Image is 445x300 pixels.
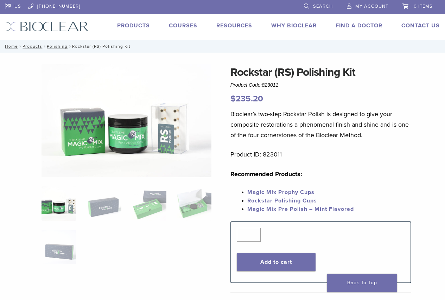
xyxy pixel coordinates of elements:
[117,22,150,29] a: Products
[230,94,236,104] span: $
[247,206,354,213] a: Magic Mix Pre Polish – Mint Flavored
[327,274,397,292] a: Back To Top
[262,82,278,88] span: 823011
[313,4,333,9] span: Search
[5,21,89,32] img: Bioclear
[177,186,211,221] img: Rockstar (RS) Polishing Kit - Image 4
[47,44,68,49] a: Polishing
[230,82,278,88] span: Product Code:
[230,64,412,81] h1: Rockstar (RS) Polishing Kit
[42,64,211,177] img: DSC_6582 copy
[247,197,317,204] a: Rockstar Polishing Cups
[132,186,166,221] img: Rockstar (RS) Polishing Kit - Image 3
[271,22,317,29] a: Why Bioclear
[336,22,382,29] a: Find A Doctor
[18,45,23,48] span: /
[230,149,412,160] p: Product ID: 823011
[230,170,302,178] strong: Recommended Products:
[68,45,72,48] span: /
[42,45,47,48] span: /
[414,4,433,9] span: 0 items
[23,44,42,49] a: Products
[216,22,252,29] a: Resources
[87,186,121,221] img: Rockstar (RS) Polishing Kit - Image 2
[3,44,18,49] a: Home
[42,230,76,264] img: Rockstar (RS) Polishing Kit - Image 5
[169,22,197,29] a: Courses
[42,186,76,221] img: DSC_6582-copy-324x324.jpg
[230,94,263,104] bdi: 235.20
[247,189,314,196] a: Magic Mix Prophy Cups
[401,22,440,29] a: Contact Us
[230,109,412,140] p: Bioclear’s two-step Rockstar Polish is designed to give your composite restorations a phenomenal ...
[355,4,388,9] span: My Account
[237,253,316,271] button: Add to cart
